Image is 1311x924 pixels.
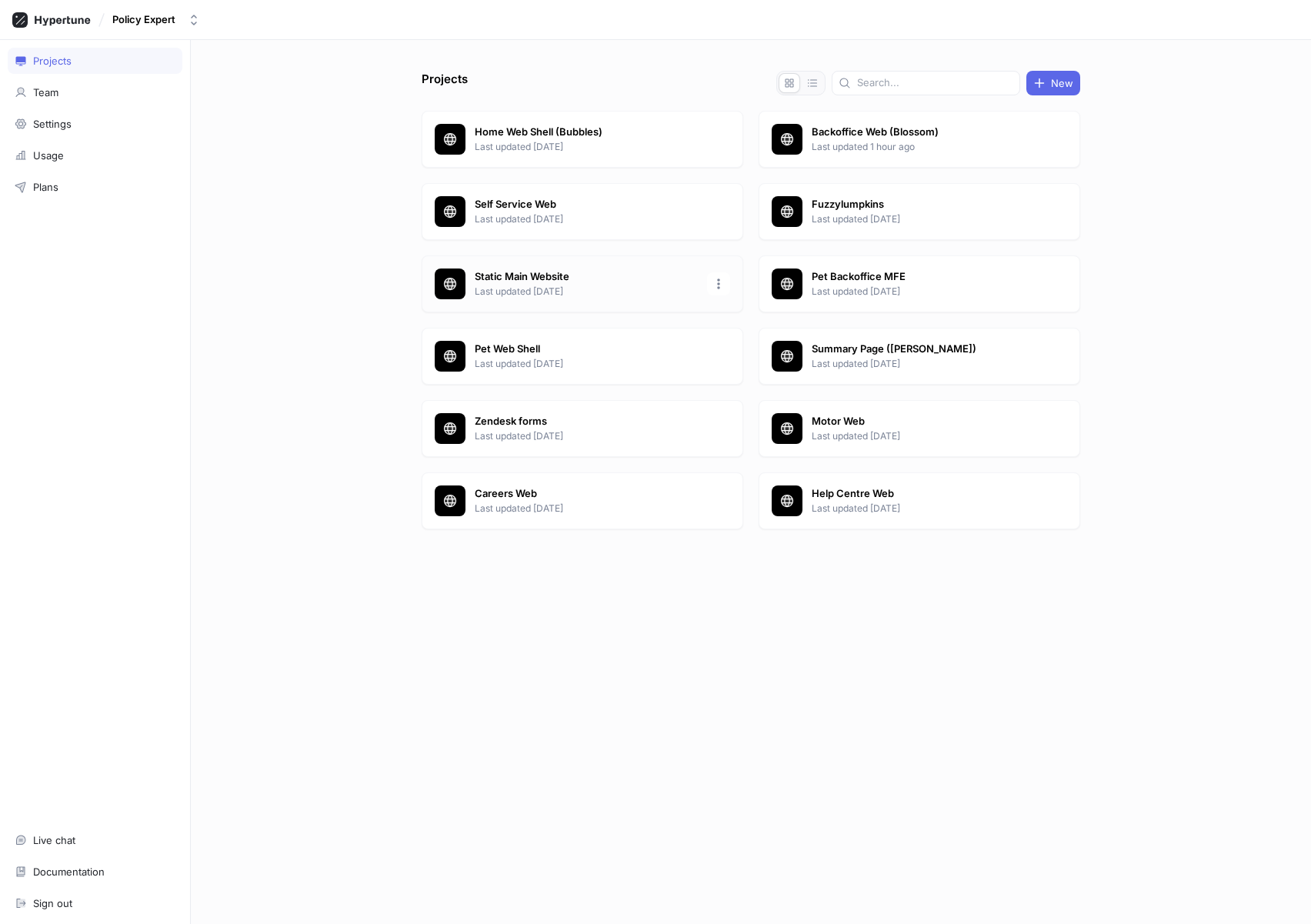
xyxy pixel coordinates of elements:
[812,285,1035,299] p: Last updated [DATE]
[812,502,1035,515] p: Last updated [DATE]
[106,7,206,32] button: Policy Expert
[812,269,1035,285] p: Pet Backoffice MFE
[8,174,182,200] a: Plans
[475,486,698,502] p: Careers Web
[33,55,72,67] div: Projects
[475,269,698,285] p: Static Main Website
[812,125,1035,140] p: Backoffice Web (Blossom)
[33,181,58,193] div: Plans
[8,79,182,105] a: Team
[475,285,698,299] p: Last updated [DATE]
[857,75,1013,91] input: Search...
[475,140,698,154] p: Last updated [DATE]
[33,149,64,162] div: Usage
[475,197,698,212] p: Self Service Web
[812,140,1035,154] p: Last updated 1 hour ago
[422,71,468,95] p: Projects
[812,197,1035,212] p: Fuzzylumpkins
[475,429,698,443] p: Last updated [DATE]
[812,414,1035,429] p: Motor Web
[475,125,698,140] p: Home Web Shell (Bubbles)
[475,414,698,429] p: Zendesk forms
[8,111,182,137] a: Settings
[812,342,1035,357] p: Summary Page ([PERSON_NAME])
[475,212,698,226] p: Last updated [DATE]
[8,859,182,885] a: Documentation
[33,86,58,98] div: Team
[33,834,75,846] div: Live chat
[1051,78,1073,88] span: New
[475,502,698,515] p: Last updated [DATE]
[812,486,1035,502] p: Help Centre Web
[8,48,182,74] a: Projects
[8,142,182,168] a: Usage
[33,118,72,130] div: Settings
[812,429,1035,443] p: Last updated [DATE]
[812,212,1035,226] p: Last updated [DATE]
[812,357,1035,371] p: Last updated [DATE]
[112,13,175,26] div: Policy Expert
[33,866,105,878] div: Documentation
[475,357,698,371] p: Last updated [DATE]
[1026,71,1080,95] button: New
[475,342,698,357] p: Pet Web Shell
[33,897,72,909] div: Sign out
